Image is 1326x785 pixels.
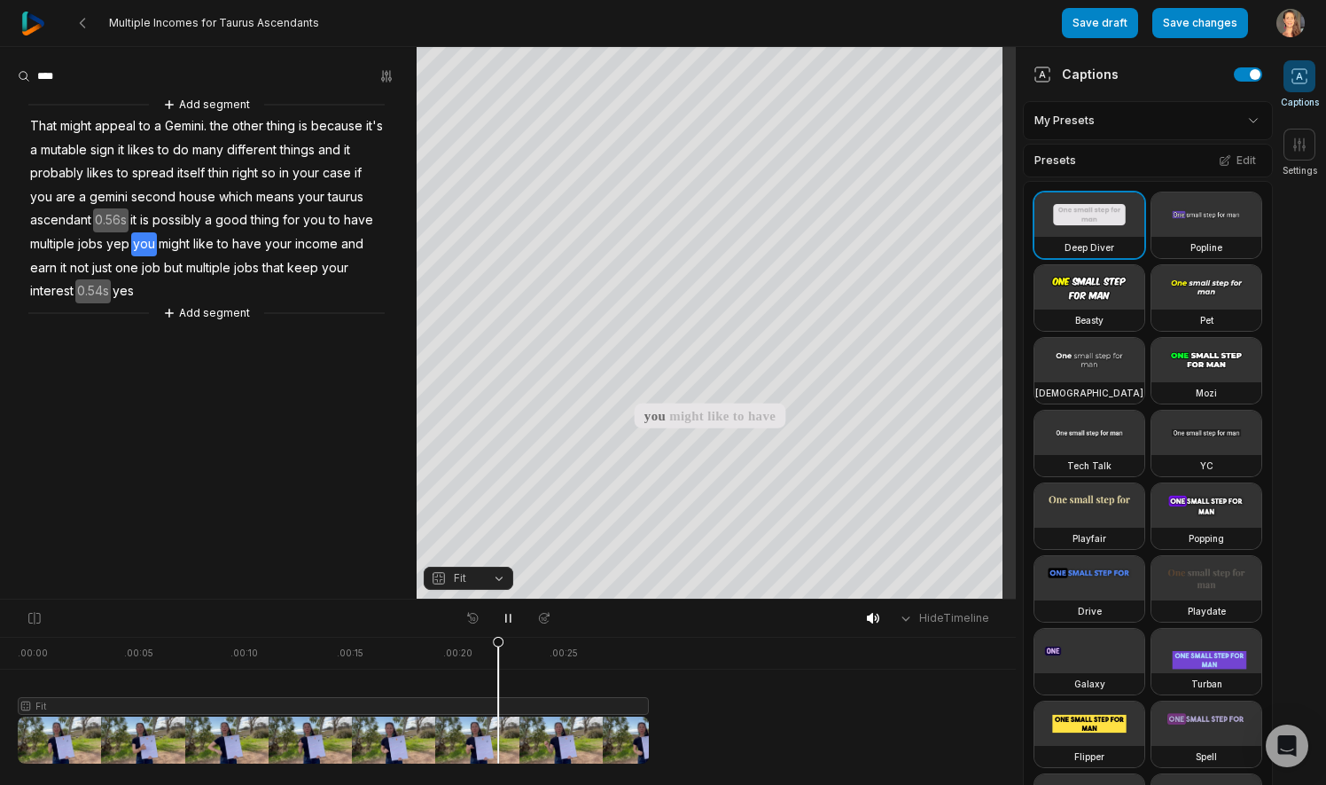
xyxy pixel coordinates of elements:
span: yes [111,279,136,303]
button: Captions [1281,60,1319,109]
span: that [261,256,285,280]
button: Settings [1283,129,1317,177]
h3: YC [1200,459,1213,473]
span: thin [207,161,230,185]
span: like [191,232,215,256]
span: and [339,232,365,256]
span: keep [285,256,320,280]
h3: [DEMOGRAPHIC_DATA] [1035,386,1143,400]
h3: Mozi [1196,386,1217,400]
div: Presets [1023,144,1273,177]
span: have [342,208,375,232]
span: right [230,161,260,185]
span: do [171,138,191,162]
button: Edit [1213,149,1261,172]
span: Multiple Incomes for Taurus Ascendants [109,16,319,30]
span: thing [249,208,281,232]
h3: Deep Diver [1065,240,1114,255]
span: 0.54s [75,279,111,303]
span: it's [364,114,385,138]
span: likes [126,138,156,162]
span: because [309,114,364,138]
h3: Drive [1078,604,1102,618]
span: have [230,232,263,256]
span: but [162,256,184,280]
span: possibly [151,208,203,232]
button: Save changes [1152,8,1248,38]
span: for [281,208,301,232]
span: good [214,208,249,232]
span: your [320,256,350,280]
span: not [68,256,90,280]
span: thing [265,114,297,138]
h3: Popline [1190,240,1222,255]
span: it [129,208,138,232]
span: yep [105,232,131,256]
span: to [327,208,342,232]
h3: Playfair [1072,531,1106,546]
span: multiple [184,256,232,280]
span: spread [130,161,175,185]
span: is [138,208,151,232]
span: jobs [232,256,261,280]
span: job [140,256,162,280]
button: Save draft [1062,8,1138,38]
span: to [156,138,171,162]
span: different [225,138,278,162]
span: appeal [93,114,137,138]
span: interest [28,279,75,303]
span: it [58,256,68,280]
span: might [157,232,191,256]
span: many [191,138,225,162]
button: Fit [424,567,513,590]
span: if [353,161,363,185]
img: reap [21,12,45,35]
button: Add segment [160,303,253,323]
h3: Galaxy [1074,677,1105,691]
span: to [115,161,130,185]
span: you [28,185,54,209]
div: Captions [1033,65,1119,83]
span: you [131,232,157,256]
span: in [277,161,291,185]
span: it [116,138,126,162]
span: a [152,114,163,138]
h3: Pet [1200,313,1213,327]
span: likes [85,161,115,185]
h3: Tech Talk [1067,459,1111,473]
h3: Turban [1191,677,1222,691]
span: Gemini. [163,114,208,138]
span: one [113,256,140,280]
span: is [297,114,309,138]
span: a [28,138,39,162]
span: mutable [39,138,89,162]
span: taurus [326,185,365,209]
span: and [316,138,342,162]
div: Open Intercom Messenger [1266,725,1308,767]
span: your [291,161,321,185]
span: the [208,114,230,138]
span: gemini [88,185,129,209]
span: That [28,114,58,138]
span: so [260,161,277,185]
span: jobs [76,232,105,256]
button: Add segment [160,95,253,114]
span: a [203,208,214,232]
span: sign [89,138,116,162]
span: house [177,185,217,209]
span: Settings [1283,164,1317,177]
span: you [301,208,327,232]
span: second [129,185,177,209]
span: a [77,185,88,209]
span: are [54,185,77,209]
span: earn [28,256,58,280]
h3: Spell [1196,750,1217,764]
h3: Beasty [1075,313,1104,327]
span: Fit [454,570,466,586]
span: your [263,232,293,256]
button: HideTimeline [893,605,994,632]
span: to [137,114,152,138]
span: ascendant [28,208,93,232]
span: means [254,185,296,209]
span: income [293,232,339,256]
